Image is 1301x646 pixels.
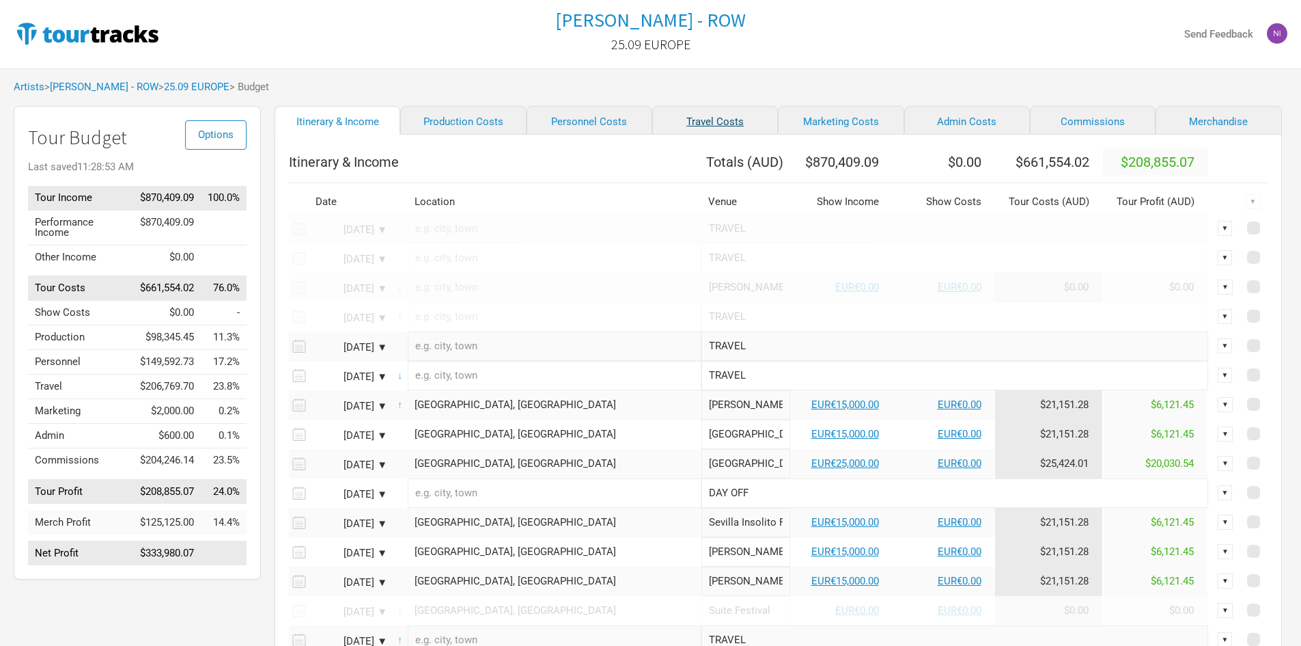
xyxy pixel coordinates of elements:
span: Move Later [397,604,403,617]
th: Date [309,190,397,214]
input: Palacio de La Opera [701,390,790,420]
div: [DATE] ▼ [312,372,387,382]
a: Travel Costs [652,106,778,135]
a: 25.09 EUROPE [164,81,229,93]
td: $600.00 [133,424,201,448]
span: $208,855.07 [1121,154,1194,170]
span: Move Earlier [397,310,403,323]
td: $0.00 [133,245,201,269]
span: ↓ [397,369,403,381]
div: [DATE] ▼ [312,284,387,294]
td: Tour Cost allocation from Production, Personnel, Travel, Marketing, Admin & Commissions [995,596,1103,625]
span: Move Earlier [397,634,403,646]
span: Move Later [397,281,403,293]
td: Travel as % of Tour Income [201,375,247,399]
th: Location [408,190,701,214]
span: ↑ [397,634,403,646]
input: e.g. city, town [408,214,701,243]
td: Tour Costs [28,276,133,301]
input: TRAVEL [701,214,1208,243]
img: TourTracks [14,20,161,47]
a: [PERSON_NAME] - ROW [555,10,746,31]
td: Travel [28,375,133,399]
div: Valencia, Spain [415,547,695,557]
a: EUR€0.00 [938,281,981,293]
a: EUR€0.00 [938,546,981,558]
td: Merch Profit as % of Tour Income [201,511,247,535]
input: e.g. city, town [408,302,701,332]
span: $6,121.45 [1151,516,1194,528]
input: e.g. city, town [408,332,701,361]
input: DAY OFF [701,479,1208,508]
div: [DATE] ▼ [312,254,387,265]
td: Net Profit [28,541,133,566]
input: Suite Festival [701,596,790,625]
span: > [158,82,229,92]
input: e.g. city, town [408,243,701,273]
div: ▼ [1218,338,1233,353]
a: EUR€15,000.00 [811,575,879,587]
td: Tour Income as % of Tour Income [201,186,247,211]
div: Barcelona, Spain [415,606,695,616]
div: Seville, Spain [415,517,695,528]
a: EUR€0.00 [835,281,879,293]
div: ▼ [1218,574,1233,589]
td: Admin [28,424,133,448]
div: ▼ [1218,309,1233,324]
th: $0.00 [893,148,995,176]
span: $20,030.54 [1145,457,1194,470]
input: TRAVEL [701,332,1208,361]
span: $6,121.45 [1151,575,1194,587]
td: Performance Income as % of Tour Income [201,210,247,245]
td: Other Income as % of Tour Income [201,245,247,269]
a: [PERSON_NAME] - ROW [50,81,158,93]
td: Personnel [28,350,133,375]
a: EUR€15,000.00 [811,428,879,440]
div: Bilbao, Spain [415,576,695,587]
div: ▼ [1218,280,1233,295]
span: ↓ [397,281,403,293]
a: Commissions [1030,106,1156,135]
div: ▼ [1218,456,1233,471]
div: A Coruña, Spain [415,400,695,410]
a: EUR€15,000.00 [811,516,879,528]
div: [DATE] ▼ [312,401,387,412]
div: [DATE] ▼ [312,342,387,353]
td: $870,409.09 [133,186,201,211]
td: Commissions [28,448,133,473]
td: $661,554.02 [133,276,201,301]
a: Admin Costs [904,106,1030,135]
div: ▼ [1246,194,1261,209]
div: ▼ [1218,397,1233,412]
a: EUR€15,000.00 [811,399,879,411]
td: Tour Cost allocation from Production, Personnel, Travel, Marketing, Admin & Commissions [995,567,1103,596]
th: $661,554.02 [995,148,1103,176]
td: Marketing as % of Tour Income [201,399,247,424]
span: Options [198,129,234,141]
td: Personnel as % of Tour Income [201,350,247,375]
td: $204,246.14 [133,448,201,473]
td: Performance Income [28,210,133,245]
div: [DATE] ▼ [312,578,387,588]
td: Production [28,325,133,350]
td: Tour Cost allocation from Production, Personnel, Travel, Marketing, Admin & Commissions [995,390,1103,420]
input: e.g. city, town [408,479,701,508]
td: Marketing [28,399,133,424]
span: $0.00 [1169,281,1194,293]
a: EUR€0.00 [938,399,981,411]
input: TRAVEL [701,361,1208,390]
div: ▼ [1218,544,1233,559]
a: EUR€0.00 [938,428,981,440]
td: Net Profit as % of Tour Income [201,541,247,566]
span: $0.00 [1169,604,1194,617]
img: Nicolas [1267,23,1287,44]
div: ▼ [1218,368,1233,383]
span: > [44,82,158,92]
th: Tour Profit ( AUD ) [1103,190,1208,214]
h1: Tour Budget [28,127,247,148]
input: Santana 27 [701,567,790,596]
div: Barcelona, Spain [415,459,695,469]
td: Tour Cost allocation from Production, Personnel, Travel, Marketing, Admin & Commissions [995,508,1103,537]
input: e.g. city, town [408,273,701,302]
a: Marketing Costs [778,106,904,135]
